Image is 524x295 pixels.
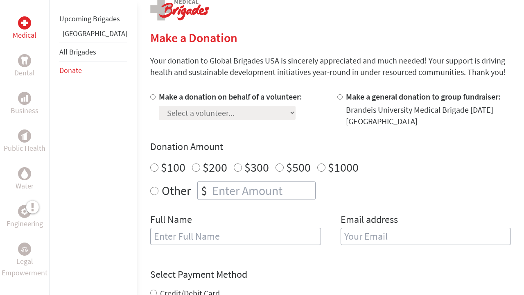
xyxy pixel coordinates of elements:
a: BusinessBusiness [11,92,38,116]
img: Dental [21,57,28,64]
input: Enter Amount [210,182,315,200]
p: Medical [13,29,36,41]
div: Business [18,92,31,105]
p: Legal Empowerment [2,256,47,279]
a: Legal EmpowermentLegal Empowerment [2,243,47,279]
div: Public Health [18,129,31,143]
h4: Donation Amount [150,140,511,153]
a: DentalDental [14,54,35,79]
div: Legal Empowerment [18,243,31,256]
img: Engineering [21,208,28,215]
img: Public Health [21,132,28,140]
a: Upcoming Brigades [59,14,120,23]
p: Dental [14,67,35,79]
label: Make a general donation to group fundraiser: [346,91,501,102]
a: EngineeringEngineering [7,205,43,229]
input: Your Email [341,228,511,245]
label: Full Name [150,213,192,228]
label: Other [162,181,191,200]
div: Medical [18,16,31,29]
label: Make a donation on behalf of a volunteer: [159,91,302,102]
a: [GEOGRAPHIC_DATA] [63,29,127,38]
img: Medical [21,20,28,26]
a: Public HealthPublic Health [4,129,45,154]
label: $500 [286,159,311,175]
div: Brandeis University Medical Brigade [DATE] [GEOGRAPHIC_DATA] [346,104,511,127]
li: Upcoming Brigades [59,10,127,28]
h4: Select Payment Method [150,268,511,281]
img: Business [21,95,28,102]
label: $200 [203,159,227,175]
p: Public Health [4,143,45,154]
label: $100 [161,159,185,175]
label: $300 [244,159,269,175]
h2: Make a Donation [150,30,511,45]
div: Dental [18,54,31,67]
li: Donate [59,61,127,79]
label: Email address [341,213,398,228]
a: All Brigades [59,47,96,57]
label: $1000 [328,159,359,175]
p: Business [11,105,38,116]
p: Engineering [7,218,43,229]
li: Belize [59,28,127,43]
p: Your donation to Global Brigades USA is sincerely appreciated and much needed! Your support is dr... [150,55,511,78]
div: $ [198,182,210,200]
a: MedicalMedical [13,16,36,41]
li: All Brigades [59,43,127,61]
a: WaterWater [16,167,34,192]
div: Engineering [18,205,31,218]
p: Water [16,180,34,192]
img: Legal Empowerment [21,247,28,252]
a: Donate [59,66,82,75]
div: Water [18,167,31,180]
input: Enter Full Name [150,228,321,245]
img: Water [21,169,28,178]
